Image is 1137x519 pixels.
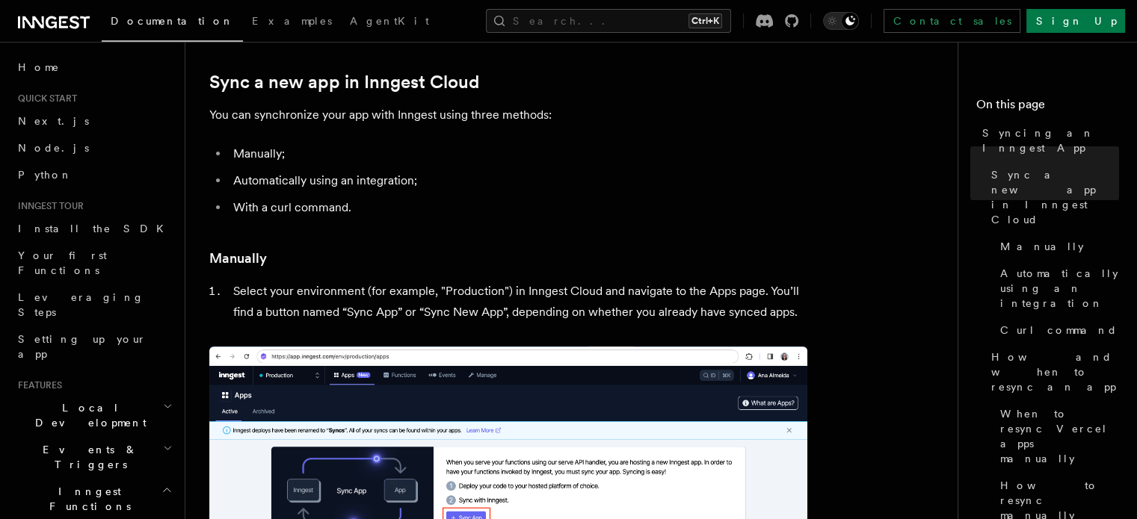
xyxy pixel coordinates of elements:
a: Manually [994,233,1119,260]
a: Syncing an Inngest App [976,119,1119,161]
span: When to resync Vercel apps manually [1000,406,1119,466]
span: Events & Triggers [12,442,163,472]
a: Leveraging Steps [12,284,176,326]
span: Curl command [1000,323,1118,338]
span: Quick start [12,93,77,105]
span: Your first Functions [18,249,107,276]
span: How and when to resync an app [991,349,1119,394]
span: AgentKit [350,15,429,27]
a: When to resync Vercel apps manually [994,400,1119,472]
span: Automatically using an integration [1000,266,1119,311]
span: Home [18,60,60,75]
button: Toggle dark mode [823,12,859,30]
span: Install the SDK [18,223,173,234]
span: Examples [252,15,332,27]
a: Contact sales [884,9,1020,33]
a: How and when to resync an app [985,344,1119,400]
a: Automatically using an integration [994,260,1119,317]
span: Features [12,379,62,391]
span: Inngest Functions [12,484,161,514]
button: Local Development [12,394,176,436]
a: Examples [243,4,341,40]
a: Setting up your app [12,326,176,367]
span: Syncing an Inngest App [982,125,1119,155]
span: Sync a new app in Inngest Cloud [991,167,1119,227]
a: Next.js [12,108,176,134]
span: Node.js [18,142,89,154]
a: Home [12,54,176,81]
li: Select your environment (for example, "Production") in Inngest Cloud and navigate to the Apps pag... [229,281,807,323]
a: Install the SDK [12,215,176,242]
a: Manually [209,248,267,269]
a: Python [12,161,176,188]
span: Next.js [18,115,89,127]
a: Node.js [12,134,176,161]
span: Leveraging Steps [18,291,144,318]
span: Setting up your app [18,333,147,360]
span: Local Development [12,400,163,430]
li: With a curl command. [229,197,807,218]
button: Search...Ctrl+K [486,9,731,33]
a: AgentKit [341,4,438,40]
span: Documentation [111,15,234,27]
p: You can synchronize your app with Inngest using three methods: [209,105,807,125]
kbd: Ctrl+K [688,13,722,28]
a: Documentation [102,4,243,42]
span: Python [18,169,73,181]
button: Events & Triggers [12,436,176,478]
span: Inngest tour [12,200,84,212]
a: Sign Up [1026,9,1125,33]
a: Sync a new app in Inngest Cloud [985,161,1119,233]
li: Manually; [229,143,807,164]
span: Manually [1000,239,1084,254]
a: Your first Functions [12,242,176,284]
li: Automatically using an integration; [229,170,807,191]
h4: On this page [976,96,1119,119]
a: Curl command [994,317,1119,344]
a: Sync a new app in Inngest Cloud [209,72,479,93]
